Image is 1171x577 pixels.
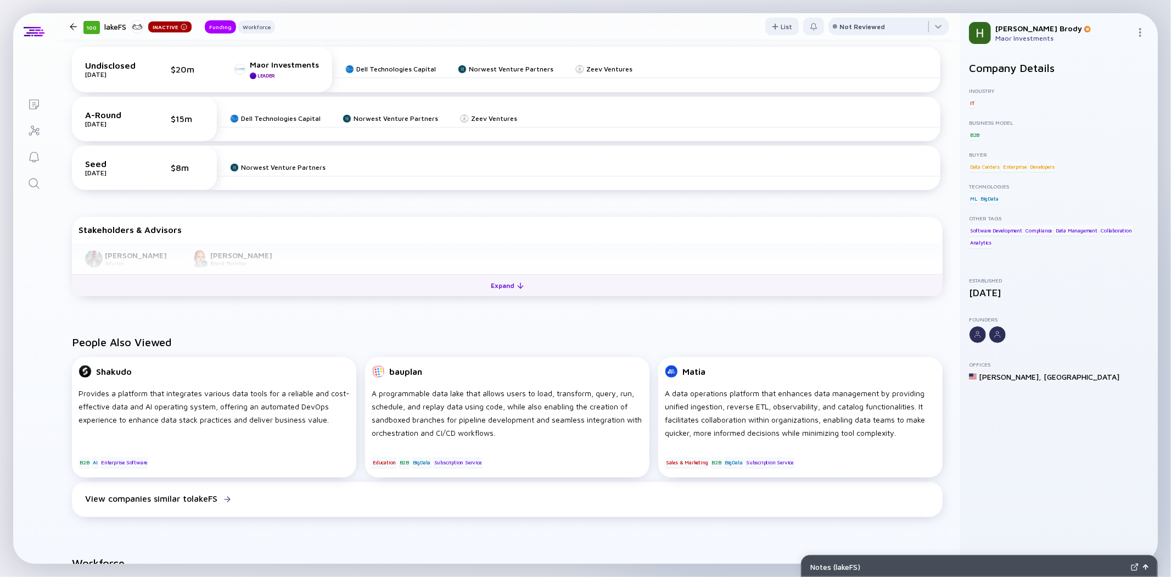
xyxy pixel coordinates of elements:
[148,21,192,32] div: Inactive
[72,336,943,348] h2: People Also Viewed
[995,34,1131,42] div: Maor Investments
[1025,225,1054,236] div: Compliance
[79,225,936,235] div: Stakeholders & Advisors
[238,20,275,34] button: Workforce
[458,65,553,73] a: Norwest Venture Partners
[85,110,140,120] div: A-Round
[171,114,204,124] div: $15m
[1136,28,1145,37] img: Menu
[85,70,140,79] div: [DATE]
[485,277,530,294] div: Expand
[575,65,632,73] a: Zeev Ventures
[1055,225,1099,236] div: Data Management
[205,20,236,34] button: Funding
[969,87,1149,94] div: Industry
[810,562,1127,572] div: Notes ( lakeFS )
[469,65,553,73] div: Norwest Venture Partners
[969,161,1001,172] div: Data Centers
[979,193,1000,204] div: BigData
[389,367,422,376] div: bauplan
[969,22,991,44] img: Harry Profile Picture
[250,60,319,69] div: Maor Investments
[230,114,321,123] a: Dell Technologies Capital
[765,18,799,35] button: List
[234,60,319,79] a: Maor InvestmentsLeader
[13,143,54,169] a: Reminders
[1100,225,1133,236] div: Collaboration
[586,65,632,73] div: Zeev Ventures
[969,183,1149,190] div: Technologies
[171,163,204,173] div: $8m
[412,457,432,468] div: BigData
[85,493,217,503] div: View companies similar to lakeFS
[85,159,140,169] div: Seed
[79,457,90,468] div: B2B
[969,119,1149,126] div: Business Model
[1002,161,1028,172] div: Enterprise
[72,274,943,296] button: Expand
[969,129,980,140] div: B2B
[205,21,236,32] div: Funding
[969,361,1149,368] div: Offices
[969,97,976,108] div: IT
[354,114,438,123] div: Norwest Venture Partners
[241,114,321,123] div: Dell Technologies Capital
[230,163,326,171] a: Norwest Venture Partners
[969,316,1149,323] div: Founders
[343,114,438,123] a: Norwest Venture Partners
[372,387,643,440] div: A programmable data lake that allows users to load, transform, query, run, schedule, and replay d...
[724,457,744,468] div: BigData
[995,24,1131,33] div: [PERSON_NAME] Brody
[104,20,192,34] div: lakeFS
[1029,161,1056,172] div: Developers
[969,373,977,380] img: United States Flag
[1044,372,1119,381] div: [GEOGRAPHIC_DATA]
[471,114,517,123] div: Zeev Ventures
[710,457,722,468] div: B2B
[399,457,410,468] div: B2B
[79,387,350,440] div: Provides a platform that integrates various data tools for a reliable and cost-effective data and...
[1131,563,1139,571] img: Expand Notes
[13,90,54,116] a: Lists
[969,215,1149,221] div: Other Tags
[372,457,397,468] div: Education
[969,287,1149,298] div: [DATE]
[969,62,1149,74] h2: Company Details
[13,169,54,196] a: Search
[665,387,936,440] div: A data operations platform that enhances data management by providing unified ingestion, reverse ...
[238,21,275,32] div: Workforce
[72,357,356,482] a: ShakudoProvides a platform that integrates various data tools for a reliable and cost-effective d...
[745,457,794,468] div: Subscription Service
[96,367,132,376] div: Shakudo
[969,151,1149,158] div: Buyer
[658,357,943,482] a: MatiaA data operations platform that enhances data management by providing unified ingestion, rev...
[356,65,436,73] div: Dell Technologies Capital
[85,60,140,70] div: Undisclosed
[665,457,709,468] div: Sales & Marketing
[72,557,943,569] h2: Workforce
[682,367,705,376] div: Matia
[969,193,978,204] div: ML
[257,73,275,79] div: Leader
[979,372,1041,381] div: [PERSON_NAME] ,
[969,277,1149,284] div: Established
[100,457,148,468] div: Enterprise Software
[969,225,1023,236] div: Software Development
[83,21,100,34] div: 100
[171,64,204,74] div: $20m
[13,116,54,143] a: Investor Map
[839,23,885,31] div: Not Reviewed
[365,357,649,482] a: bauplanA programmable data lake that allows users to load, transform, query, run, schedule, and r...
[85,120,140,128] div: [DATE]
[92,457,99,468] div: AI
[345,65,436,73] a: Dell Technologies Capital
[433,457,483,468] div: Subscription Service
[460,114,517,123] a: Zeev Ventures
[1143,564,1148,570] img: Open Notes
[85,169,140,177] div: [DATE]
[969,237,993,248] div: Analytics
[241,163,326,171] div: Norwest Venture Partners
